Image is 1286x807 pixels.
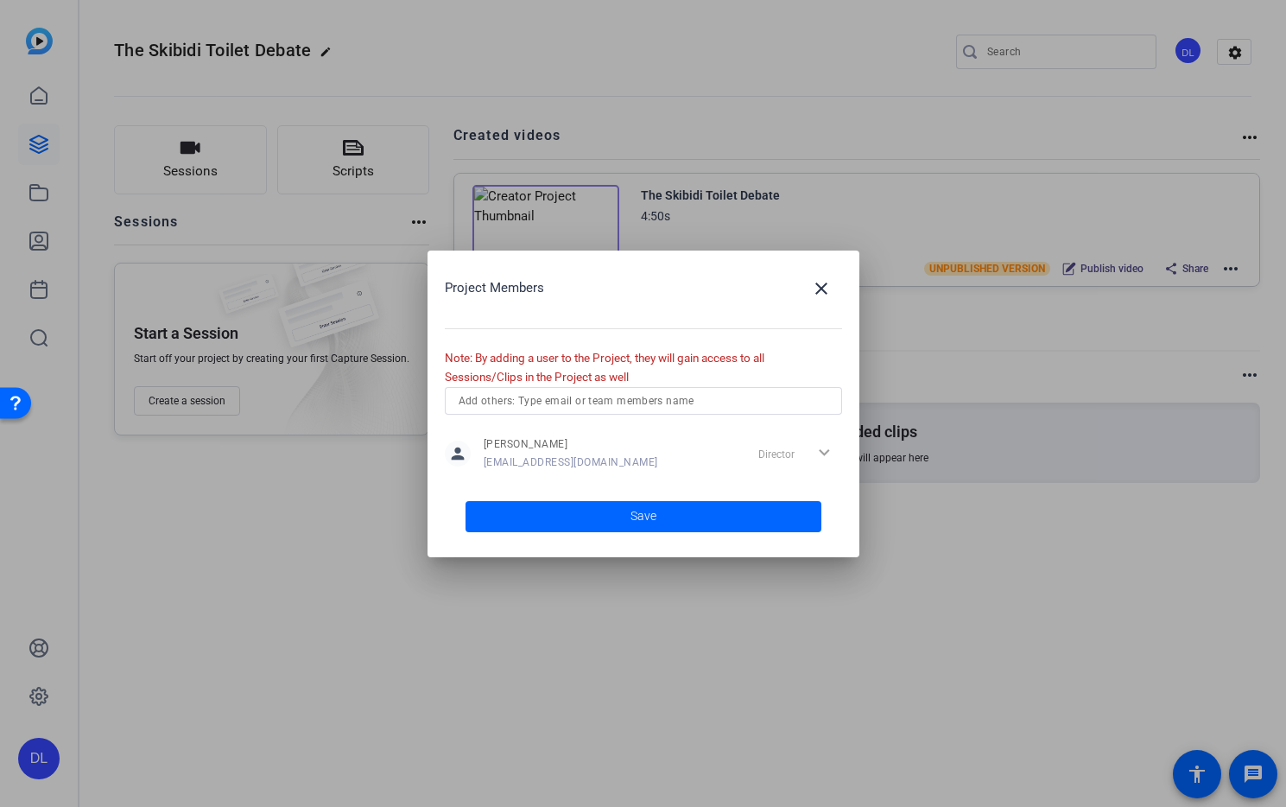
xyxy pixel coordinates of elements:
[811,278,832,299] mat-icon: close
[484,437,658,451] span: [PERSON_NAME]
[445,351,764,384] span: Note: By adding a user to the Project, they will gain access to all Sessions/Clips in the Project...
[445,441,471,467] mat-icon: person
[630,507,656,525] span: Save
[459,391,828,411] input: Add others: Type email or team members name
[484,455,658,469] span: [EMAIL_ADDRESS][DOMAIN_NAME]
[445,268,842,309] div: Project Members
[466,501,821,532] button: Save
